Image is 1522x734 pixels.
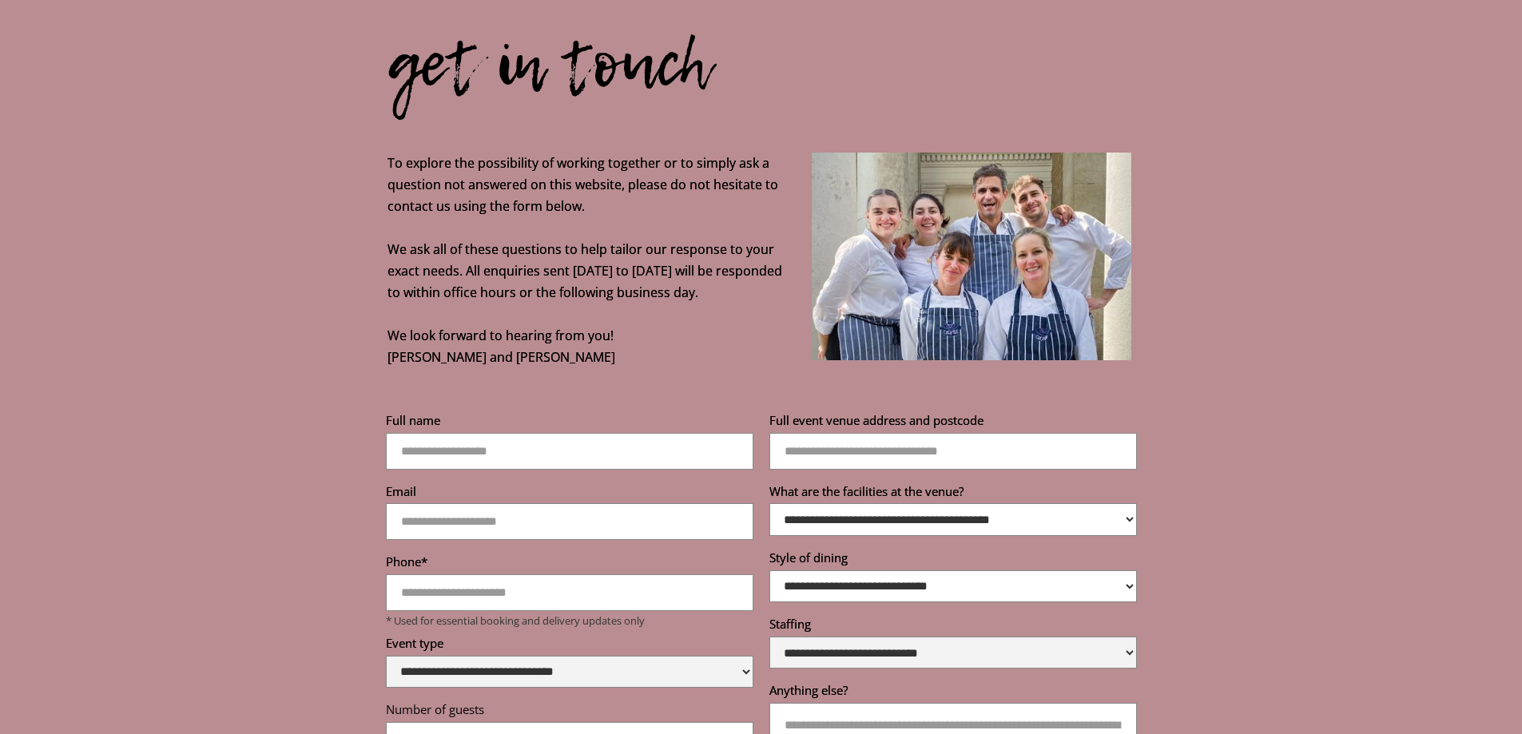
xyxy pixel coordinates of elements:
label: Event type [386,635,753,656]
label: Email [386,483,753,504]
div: get in touch [387,39,1131,153]
label: Style of dining [769,550,1137,570]
label: Phone* [386,553,753,574]
label: Full name [386,412,753,433]
label: Full event venue address and postcode [769,412,1137,433]
label: Anything else? [769,682,1137,703]
label: What are the facilities at the venue? [769,483,1137,504]
label: Staffing [769,616,1137,637]
img: Anna Caldicott and Fiona Cochrane [812,153,1131,360]
p: * Used for essential booking and delivery updates only [386,614,753,627]
label: Number of guests [386,701,753,722]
